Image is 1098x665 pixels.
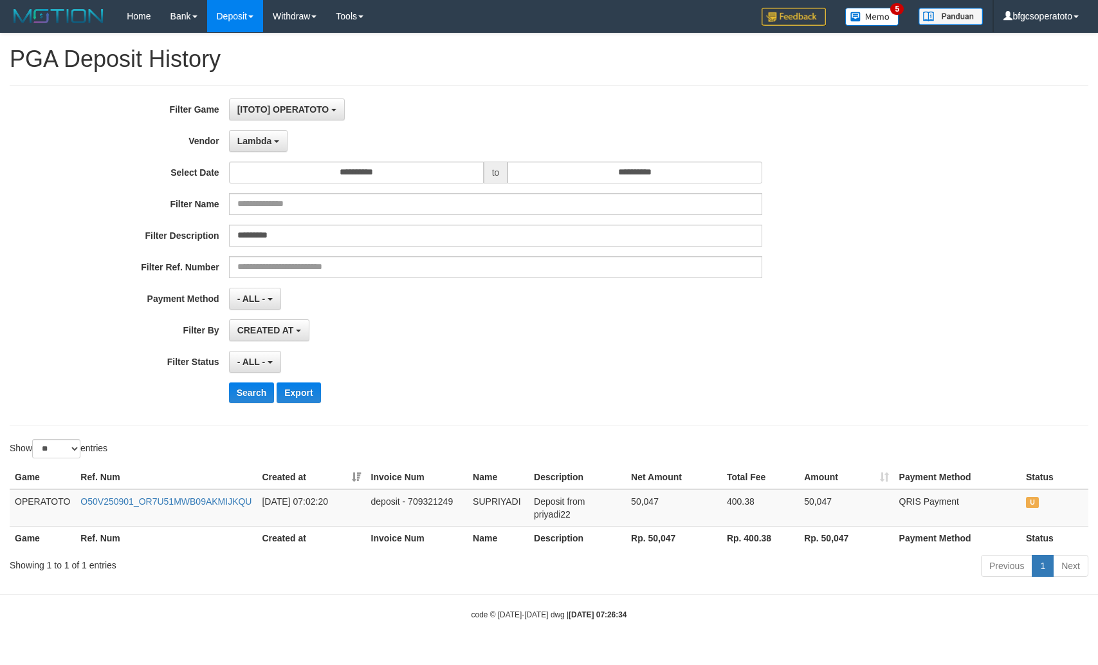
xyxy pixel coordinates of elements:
[10,554,448,572] div: Showing 1 to 1 of 1 entries
[237,357,266,367] span: - ALL -
[1026,497,1039,508] span: UNPAID
[722,526,799,550] th: Rp. 400.38
[569,610,627,619] strong: [DATE] 07:26:34
[894,465,1021,489] th: Payment Method
[1053,555,1088,577] a: Next
[366,489,468,527] td: deposit - 709321249
[229,319,310,341] button: CREATED AT
[237,325,294,335] span: CREATED AT
[799,489,893,527] td: 50,047
[1032,555,1054,577] a: 1
[366,465,468,489] th: Invoice Num
[237,104,329,115] span: [ITOTO] OPERATOTO
[10,526,75,550] th: Game
[366,526,468,550] th: Invoice Num
[762,8,826,26] img: Feedback.jpg
[10,46,1088,72] h1: PGA Deposit History
[468,465,529,489] th: Name
[10,439,107,458] label: Show entries
[229,351,281,373] button: - ALL -
[237,136,272,146] span: Lambda
[10,465,75,489] th: Game
[229,382,275,403] button: Search
[10,6,107,26] img: MOTION_logo.png
[80,496,252,507] a: O50V250901_OR7U51MWB09AKMIJKQU
[894,526,1021,550] th: Payment Method
[981,555,1032,577] a: Previous
[468,489,529,527] td: SUPRIYADI
[799,526,893,550] th: Rp. 50,047
[890,3,904,15] span: 5
[799,465,893,489] th: Amount: activate to sort column ascending
[237,294,266,304] span: - ALL -
[229,98,345,120] button: [ITOTO] OPERATOTO
[529,489,626,527] td: Deposit from priyadi22
[894,489,1021,527] td: QRIS Payment
[1021,465,1088,489] th: Status
[10,489,75,527] td: OPERATOTO
[626,489,722,527] td: 50,047
[277,382,320,403] button: Export
[484,162,508,183] span: to
[1021,526,1088,550] th: Status
[229,288,281,310] button: - ALL -
[471,610,627,619] small: code © [DATE]-[DATE] dwg |
[32,439,80,458] select: Showentries
[257,465,365,489] th: Created at: activate to sort column ascending
[529,526,626,550] th: Description
[257,489,365,527] td: [DATE] 07:02:20
[722,465,799,489] th: Total Fee
[845,8,899,26] img: Button%20Memo.svg
[919,8,983,25] img: panduan.png
[75,526,257,550] th: Ref. Num
[626,465,722,489] th: Net Amount
[722,489,799,527] td: 400.38
[229,130,288,152] button: Lambda
[626,526,722,550] th: Rp. 50,047
[257,526,365,550] th: Created at
[529,465,626,489] th: Description
[75,465,257,489] th: Ref. Num
[468,526,529,550] th: Name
